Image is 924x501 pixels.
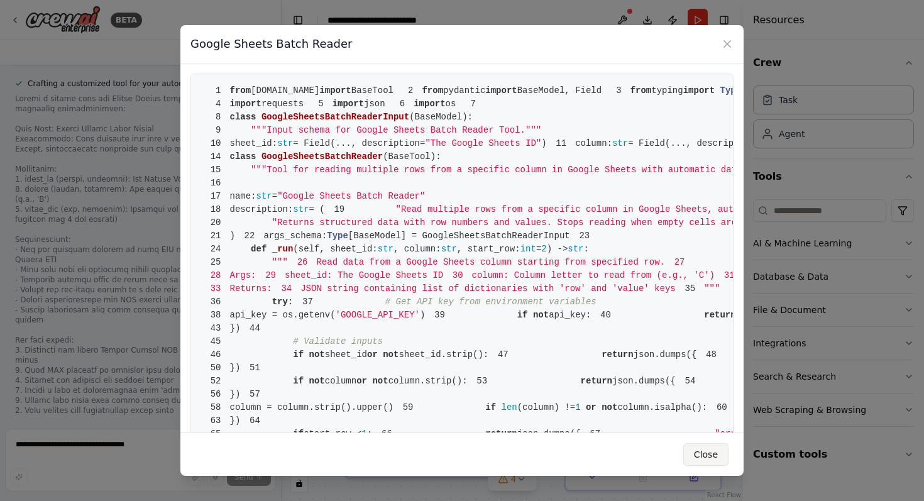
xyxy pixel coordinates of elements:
span: ): [462,112,473,122]
span: }) [201,416,240,426]
span: 47 [488,348,517,361]
span: = Field(..., description= [628,138,760,148]
span: # Get API key from environment variables [385,297,597,307]
span: pydantic [443,85,485,96]
span: 43 [201,322,230,335]
span: = Field(..., description= [293,138,425,148]
span: column.isalpha(): [617,402,707,412]
span: name: [230,191,256,201]
span: if [485,402,496,412]
span: from [422,85,443,96]
span: return [581,376,612,386]
span: ( [409,112,414,122]
span: api_key = os.getenv( [230,310,336,320]
span: 52 [201,375,230,388]
span: "error" [715,429,752,439]
span: : [584,244,589,254]
span: not [309,350,325,360]
span: GoogleSheetsBatchReader [261,151,383,162]
span: 44 [240,322,269,335]
span: 'GOOGLE_API_KEY' [336,310,420,320]
span: 9 [201,124,230,137]
span: column: Column letter to read from (e.g., 'C') [443,270,715,280]
span: 50 [201,361,230,375]
span: import [683,85,715,96]
span: 40 [591,309,620,322]
span: requests [261,99,304,109]
span: column = column.strip().upper() [201,402,393,412]
span: 3 [602,84,630,97]
span: 4 [201,97,230,111]
span: try [272,297,288,307]
span: 21 [201,229,230,243]
span: return [704,310,735,320]
span: BaseModel, Field [517,85,602,96]
span: str [293,204,309,214]
span: BaseTool [351,85,393,96]
span: sheet_id: [230,138,278,148]
span: 66 [372,427,401,441]
span: 31 [715,269,744,282]
span: """ [272,257,288,267]
span: import [333,99,364,109]
span: 65 [201,427,230,441]
span: 15 [201,163,230,177]
span: """ [704,284,720,294]
span: 1 [362,429,367,439]
span: (column) != [517,402,575,412]
span: import [485,85,517,96]
span: , column: [393,244,441,254]
span: Returns: [201,284,272,294]
button: Close [683,443,729,466]
span: BaseTool [388,151,431,162]
span: column.strip(): [388,376,468,386]
span: 5 [304,97,333,111]
span: 2 [393,84,422,97]
span: """Tool for reading multiple rows from a specific column in Google Sheets with automatic data det... [251,165,816,175]
span: 10 [201,137,230,150]
span: 6 [385,97,414,111]
span: from [630,85,652,96]
span: 59 [393,401,422,414]
span: sheet_id [325,350,367,360]
span: from [230,85,251,96]
span: 11 [547,137,576,150]
span: ) [420,310,425,320]
span: 36 [201,295,230,309]
span: str [441,244,457,254]
span: ( [293,244,298,254]
span: }) [201,363,240,373]
span: 58 [201,401,230,414]
span: not [372,376,388,386]
span: 28 [201,269,230,282]
span: not [309,376,325,386]
span: 56 [201,388,230,401]
span: 63 [201,414,230,427]
span: 29 [256,269,285,282]
span: str [256,191,272,201]
span: 17 [201,190,230,203]
span: Type [327,231,348,241]
span: if [293,350,304,360]
span: "Returns structured data with row numbers and values. Stops reading when empty cells are encounte... [272,217,811,228]
span: BaseModel [415,112,463,122]
span: 67 [581,427,610,441]
span: Type [720,85,742,96]
span: GoogleSheetsBatchReaderInput [261,112,409,122]
span: # Validate inputs [293,336,383,346]
span: not [383,350,399,360]
span: import [230,99,261,109]
span: 33 [201,282,230,295]
span: : [288,297,293,307]
span: Read data from a Google Sheets column starting from specified row. [288,257,665,267]
span: 22 [235,229,264,243]
span: sheet_id.strip(): [399,350,488,360]
span: 25 [201,256,230,269]
span: "Google Sheets Batch Reader" [277,191,425,201]
span: int [520,244,536,254]
span: 24 [201,243,230,256]
span: , start_row: [457,244,520,254]
span: return [602,350,633,360]
span: json.dumps({ [612,376,676,386]
span: Args: [201,270,256,280]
